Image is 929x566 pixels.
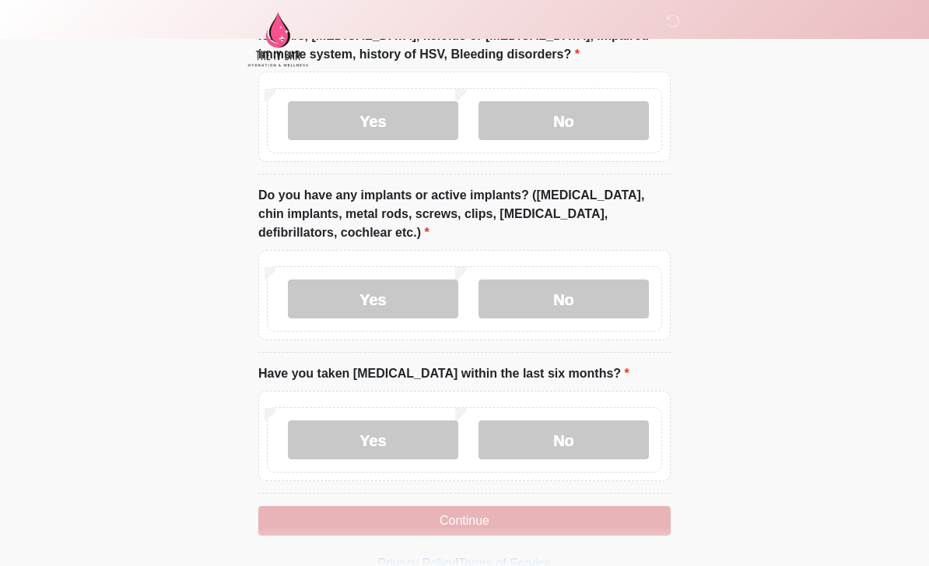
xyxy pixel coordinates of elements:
[288,101,458,140] label: Yes
[288,279,458,318] label: Yes
[258,364,629,383] label: Have you taken [MEDICAL_DATA] within the last six months?
[258,506,671,536] button: Continue
[258,186,671,242] label: Do you have any implants or active implants? ([MEDICAL_DATA], chin implants, metal rods, screws, ...
[479,101,649,140] label: No
[479,279,649,318] label: No
[288,420,458,459] label: Yes
[479,420,649,459] label: No
[243,12,313,67] img: The IV Bar, LLC Logo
